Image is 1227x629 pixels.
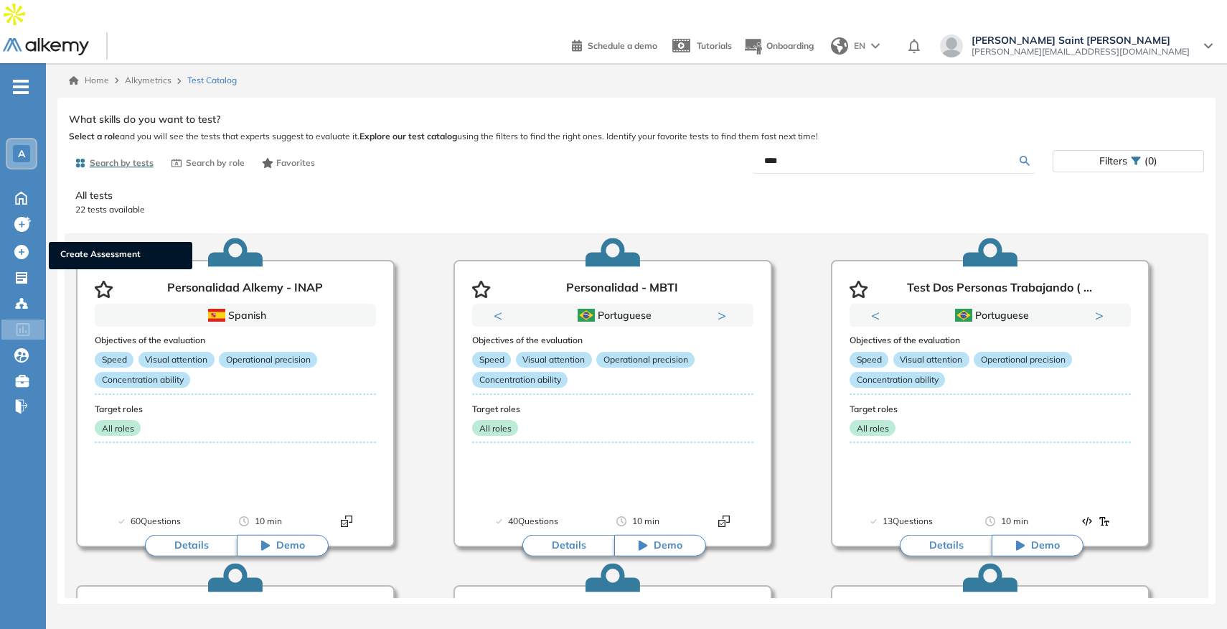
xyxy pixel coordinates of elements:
[697,40,732,51] span: Tutorials
[992,535,1083,556] button: Demo
[596,327,607,329] button: 1
[901,307,1080,323] div: Portuguese
[588,40,657,51] span: Schedule a demo
[276,157,315,169] span: Favorites
[718,516,730,527] img: Format test logo
[472,352,511,368] p: Speed
[1001,514,1028,528] span: 10 min
[850,352,888,368] p: Speed
[472,372,568,388] p: Concentration ability
[341,516,352,527] img: Format test logo
[654,539,682,553] span: Demo
[75,203,1198,216] p: 22 tests available
[494,308,508,322] button: Previous
[219,352,317,368] p: Operational precision
[69,131,120,141] b: Select a role
[883,514,933,528] span: 13 Questions
[276,539,305,553] span: Demo
[596,352,695,368] p: Operational precision
[256,151,321,175] button: Favorites
[854,39,865,52] span: EN
[613,327,630,329] button: 2
[359,131,457,141] b: Explore our test catalog
[850,420,895,436] p: All roles
[472,420,518,436] p: All roles
[472,335,753,345] h3: Objectives of the evaluation
[871,308,885,322] button: Previous
[95,404,376,414] h3: Target roles
[3,38,89,56] img: Logo
[95,352,133,368] p: Speed
[973,327,984,329] button: 1
[69,130,1204,143] span: and you will see the tests that experts suggest to evaluate it. using the filters to find the rig...
[578,309,595,322] img: BRA
[850,372,945,388] p: Concentration ability
[167,281,323,298] p: Personalidad Alkemy - INAP
[766,40,814,51] span: Onboarding
[900,535,992,556] button: Details
[566,281,678,298] p: Personalidad - MBTI
[75,188,1198,203] p: All tests
[955,309,972,322] img: BRA
[516,352,592,368] p: Visual attention
[472,404,753,414] h3: Target roles
[508,514,558,528] span: 40 Questions
[95,335,376,345] h3: Objectives of the evaluation
[1099,151,1127,172] span: Filters
[1095,308,1109,322] button: Next
[69,151,159,175] button: Search by tests
[522,535,614,556] button: Details
[146,307,325,323] div: Spanish
[871,43,880,49] img: arrow
[95,420,141,436] p: All roles
[850,404,1131,414] h3: Target roles
[187,74,237,87] span: Test Catalog
[165,151,250,175] button: Search by role
[718,308,732,322] button: Next
[90,157,154,169] span: Search by tests
[131,514,181,528] span: 60 Questions
[907,281,1092,298] p: Test Dos Personas Trabajando ( ...
[186,157,245,169] span: Search by role
[69,112,220,127] span: What skills do you want to test?
[972,34,1190,46] span: [PERSON_NAME] Saint [PERSON_NAME]
[138,352,215,368] p: Visual attention
[850,335,1131,345] h3: Objectives of the evaluation
[237,535,329,556] button: Demo
[1144,151,1157,172] span: (0)
[1081,516,1093,527] img: Format test logo
[60,248,181,264] span: Create Assessment
[523,307,702,323] div: Portuguese
[18,148,25,159] span: A
[632,514,659,528] span: 10 min
[1031,539,1060,553] span: Demo
[990,327,1007,329] button: 2
[972,46,1190,57] span: [PERSON_NAME][EMAIL_ADDRESS][DOMAIN_NAME]
[669,27,732,65] a: Tutorials
[255,514,282,528] span: 10 min
[974,352,1072,368] p: Operational precision
[831,37,848,55] img: world
[614,535,706,556] button: Demo
[69,74,109,87] a: Home
[145,535,237,556] button: Details
[893,352,969,368] p: Visual attention
[125,75,171,85] span: Alkymetrics
[572,36,657,53] a: Schedule a demo
[743,31,814,62] button: Onboarding
[13,85,29,88] i: -
[1099,516,1110,527] img: Format test logo
[95,372,190,388] p: Concentration ability
[208,309,225,322] img: ESP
